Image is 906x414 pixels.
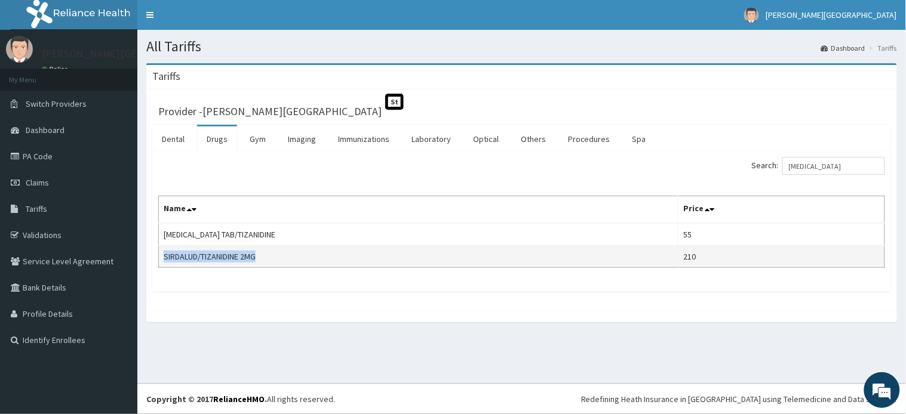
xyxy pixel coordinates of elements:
[69,128,165,249] span: We're online!
[42,65,70,73] a: Online
[385,94,404,110] span: St
[137,384,906,414] footer: All rights reserved.
[581,393,897,405] div: Redefining Heath Insurance in [GEOGRAPHIC_DATA] using Telemedicine and Data Science!
[6,36,33,63] img: User Image
[511,126,555,152] a: Others
[197,126,237,152] a: Drugs
[240,126,275,152] a: Gym
[782,157,885,175] input: Search:
[678,246,885,268] td: 210
[821,43,865,53] a: Dashboard
[402,126,460,152] a: Laboratory
[678,196,885,224] th: Price
[278,126,325,152] a: Imaging
[463,126,508,152] a: Optical
[62,67,201,82] div: Chat with us now
[146,394,267,404] strong: Copyright © 2017 .
[159,223,678,246] td: [MEDICAL_DATA] TAB/TIZANIDINE
[6,282,228,324] textarea: Type your message and hit 'Enter'
[159,246,678,268] td: SIRDALUD/TIZANIDINE 2MG
[26,203,47,214] span: Tariffs
[152,126,194,152] a: Dental
[26,177,49,188] span: Claims
[26,125,65,135] span: Dashboard
[766,10,897,20] span: [PERSON_NAME][GEOGRAPHIC_DATA]
[159,196,678,224] th: Name
[752,157,885,175] label: Search:
[42,48,219,59] p: [PERSON_NAME][GEOGRAPHIC_DATA]
[152,71,180,82] h3: Tariffs
[146,39,897,54] h1: All Tariffs
[22,60,48,89] img: d_794563401_company_1708531726252_794563401
[328,126,399,152] a: Immunizations
[744,8,759,23] img: User Image
[678,223,885,246] td: 55
[196,6,225,35] div: Minimize live chat window
[26,98,87,109] span: Switch Providers
[213,394,265,404] a: RelianceHMO
[867,43,897,53] li: Tariffs
[158,106,382,117] h3: Provider - [PERSON_NAME][GEOGRAPHIC_DATA]
[558,126,620,152] a: Procedures
[623,126,656,152] a: Spa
